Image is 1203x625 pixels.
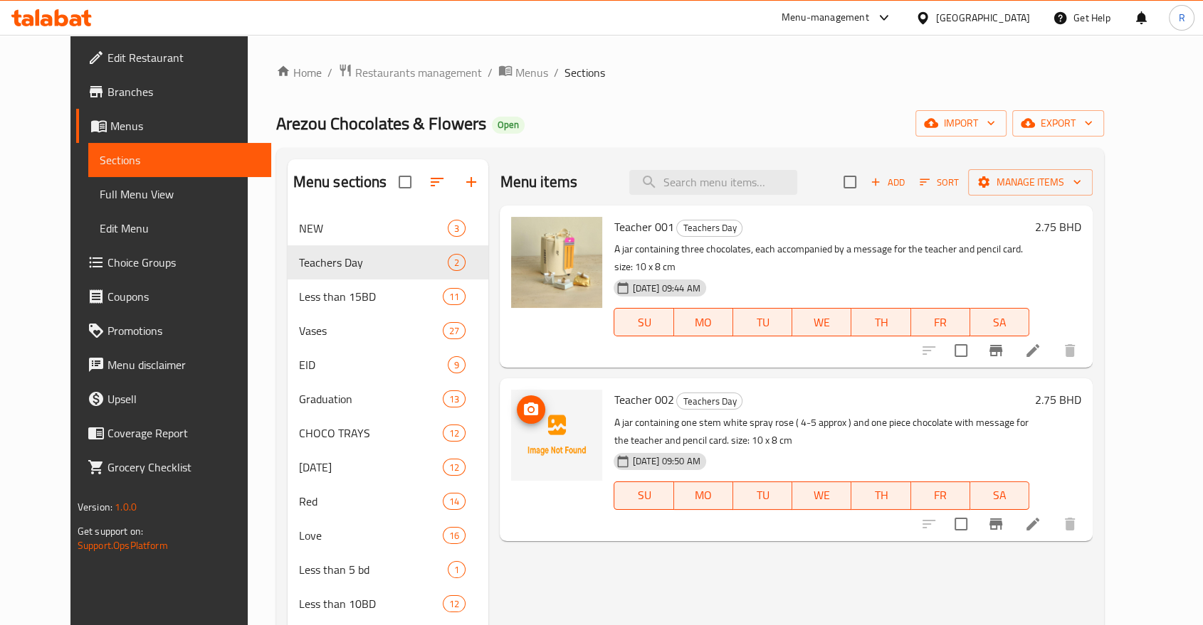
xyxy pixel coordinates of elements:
[911,308,970,336] button: FR
[288,245,489,279] div: Teachers Day2
[76,279,271,314] a: Coupons
[115,498,137,516] span: 1.0.0
[614,308,673,336] button: SU
[448,358,465,372] span: 9
[515,64,548,81] span: Menus
[968,169,1093,196] button: Manage items
[500,171,577,193] h2: Menu items
[327,64,332,81] li: /
[443,427,465,440] span: 12
[299,424,443,442] span: CHOCO TRAYS
[517,395,545,424] button: upload picture
[1053,507,1087,541] button: delete
[976,312,1024,333] span: SA
[792,308,851,336] button: WE
[88,211,271,245] a: Edit Menu
[492,117,525,134] div: Open
[107,254,260,271] span: Choice Groups
[798,485,846,506] span: WE
[970,308,1029,336] button: SA
[680,312,727,333] span: MO
[946,509,976,539] span: Select to update
[293,171,387,193] h2: Menu sections
[299,356,448,373] span: EID
[76,109,271,143] a: Menus
[676,392,742,410] div: Teachers Day
[299,561,448,578] div: Less than 5 bd
[443,597,465,611] span: 12
[443,424,466,442] div: items
[448,220,466,237] div: items
[970,481,1029,510] button: SA
[498,63,548,82] a: Menus
[338,63,482,82] a: Restaurants management
[917,312,965,333] span: FR
[677,220,742,236] span: Teachers Day
[76,75,271,109] a: Branches
[299,390,443,407] span: Graduation
[511,217,602,308] img: Teacher 001
[299,459,443,476] div: Mother's Day
[276,63,1105,82] nav: breadcrumb
[76,245,271,279] a: Choice Groups
[448,222,465,235] span: 3
[976,485,1024,506] span: SA
[276,107,486,139] span: Arezou Chocolates & Flowers
[629,170,797,195] input: search
[88,143,271,177] a: Sections
[100,220,260,237] span: Edit Menu
[674,308,733,336] button: MO
[288,450,489,484] div: [DATE]12
[299,595,443,612] span: Less than 10BD
[443,595,466,612] div: items
[288,552,489,587] div: Less than 5 bd1
[390,167,420,197] span: Select all sections
[299,493,443,510] span: Red
[448,356,466,373] div: items
[78,536,168,555] a: Support.OpsPlatform
[78,522,143,540] span: Get support on:
[620,485,668,506] span: SU
[78,498,112,516] span: Version:
[792,481,851,510] button: WE
[76,348,271,382] a: Menu disclaimer
[865,171,910,193] button: Add
[564,64,605,81] span: Sections
[454,165,488,199] button: Add section
[620,312,668,333] span: SU
[299,254,448,271] span: Teachers Day
[100,151,260,169] span: Sections
[835,167,865,197] span: Select section
[979,173,1081,191] span: Manage items
[443,529,465,543] span: 16
[1053,333,1087,368] button: delete
[614,414,1029,449] p: A jar containing one stem white spray rose ( 4-5 approx ) and one piece chocolate with message fo...
[614,389,673,410] span: Teacher 002
[299,288,443,305] div: Less than 15BD
[107,459,260,476] span: Grocery Checklist
[1012,110,1104,137] button: export
[614,481,673,510] button: SU
[299,220,448,237] span: NEW
[448,256,465,269] span: 2
[443,459,466,476] div: items
[1035,217,1081,237] h6: 2.75 BHD
[916,171,962,193] button: Sort
[107,49,260,66] span: Edit Restaurant
[76,416,271,450] a: Coverage Report
[443,493,466,510] div: items
[614,216,673,237] span: Teacher 001
[488,64,493,81] li: /
[448,563,465,577] span: 1
[443,461,465,474] span: 12
[76,382,271,416] a: Upsell
[851,308,910,336] button: TH
[288,211,489,245] div: NEW3
[299,322,443,339] span: Vases
[1024,342,1041,359] a: Edit menu item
